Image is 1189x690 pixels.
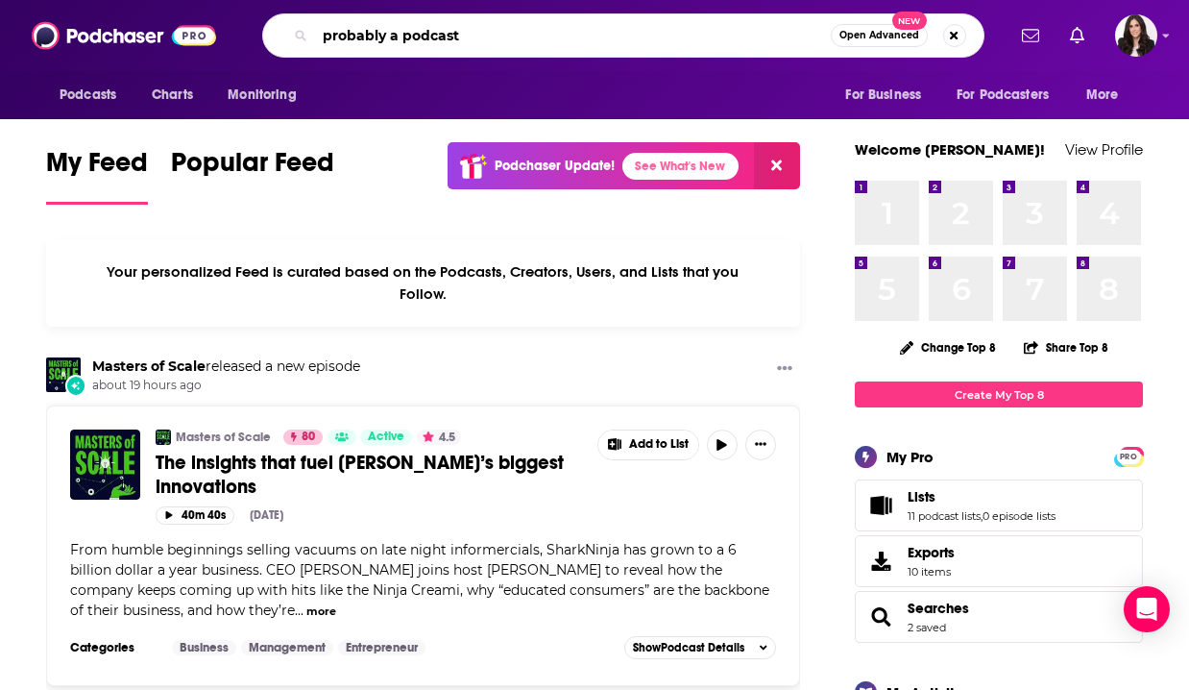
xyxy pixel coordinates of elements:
[1023,329,1109,366] button: Share Top 8
[417,430,461,445] button: 4.5
[241,640,333,655] a: Management
[46,146,148,205] a: My Feed
[70,430,140,500] img: The insights that fuel SharkNinja’s biggest innovations
[1117,450,1140,464] span: PRO
[295,602,303,619] span: ...
[92,378,360,394] span: about 19 hours ago
[283,430,323,445] a: 80
[855,480,1143,531] span: Lists
[1117,449,1140,463] a: PRO
[598,431,698,459] button: Show More Button
[156,430,171,445] img: Masters of Scale
[250,508,283,522] div: [DATE]
[861,492,900,519] a: Lists
[908,488,1056,505] a: Lists
[92,357,206,375] a: Masters of Scale
[633,641,744,654] span: Show Podcast Details
[908,488,935,505] span: Lists
[46,146,148,190] span: My Feed
[1115,14,1157,57] span: Logged in as RebeccaShapiro
[368,428,404,447] span: Active
[32,17,216,54] img: Podchaser - Follow, Share and Rate Podcasts
[46,357,81,392] img: Masters of Scale
[886,448,934,466] div: My Pro
[1115,14,1157,57] button: Show profile menu
[855,140,1045,159] a: Welcome [PERSON_NAME]!
[172,640,236,655] a: Business
[1124,586,1170,632] div: Open Intercom Messenger
[908,544,955,561] span: Exports
[176,430,271,445] a: Masters of Scale
[46,239,800,327] div: Your personalized Feed is curated based on the Podcasts, Creators, Users, and Lists that you Follow.
[1062,19,1092,52] a: Show notifications dropdown
[831,24,928,47] button: Open AdvancedNew
[832,77,945,113] button: open menu
[908,565,955,579] span: 10 items
[171,146,334,205] a: Popular Feed
[845,82,921,109] span: For Business
[861,548,900,575] span: Exports
[315,20,831,51] input: Search podcasts, credits, & more...
[302,428,315,447] span: 80
[624,636,776,659] button: ShowPodcast Details
[1073,77,1143,113] button: open menu
[855,591,1143,643] span: Searches
[360,430,412,445] a: Active
[70,640,157,655] h3: Categories
[60,82,116,109] span: Podcasts
[214,77,321,113] button: open menu
[983,509,1056,523] a: 0 episode lists
[622,153,739,180] a: See What's New
[629,437,689,452] span: Add to List
[65,375,86,396] div: New Episode
[495,158,615,174] p: Podchaser Update!
[338,640,425,655] a: Entrepreneur
[855,535,1143,587] a: Exports
[1115,14,1157,57] img: User Profile
[855,382,1143,407] a: Create My Top 8
[70,541,769,619] span: From humble beginnings selling vacuums on late night informercials, SharkNinja has grown to a 6 b...
[861,604,900,630] a: Searches
[908,621,946,634] a: 2 saved
[839,31,919,40] span: Open Advanced
[745,430,776,460] button: Show More Button
[944,77,1077,113] button: open menu
[957,82,1049,109] span: For Podcasters
[156,451,564,499] span: The insights that fuel [PERSON_NAME]’s biggest innovations
[908,600,969,617] a: Searches
[892,12,927,30] span: New
[1014,19,1047,52] a: Show notifications dropdown
[228,82,296,109] span: Monitoring
[92,357,360,376] h3: released a new episode
[908,509,981,523] a: 11 podcast lists
[156,451,584,499] a: The insights that fuel [PERSON_NAME]’s biggest innovations
[262,13,984,58] div: Search podcasts, credits, & more...
[306,604,336,620] button: more
[1086,82,1119,109] span: More
[139,77,205,113] a: Charts
[152,82,193,109] span: Charts
[769,357,800,382] button: Show More Button
[156,506,234,525] button: 40m 40s
[46,77,141,113] button: open menu
[981,509,983,523] span: ,
[888,335,1007,359] button: Change Top 8
[1065,140,1143,159] a: View Profile
[171,146,334,190] span: Popular Feed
